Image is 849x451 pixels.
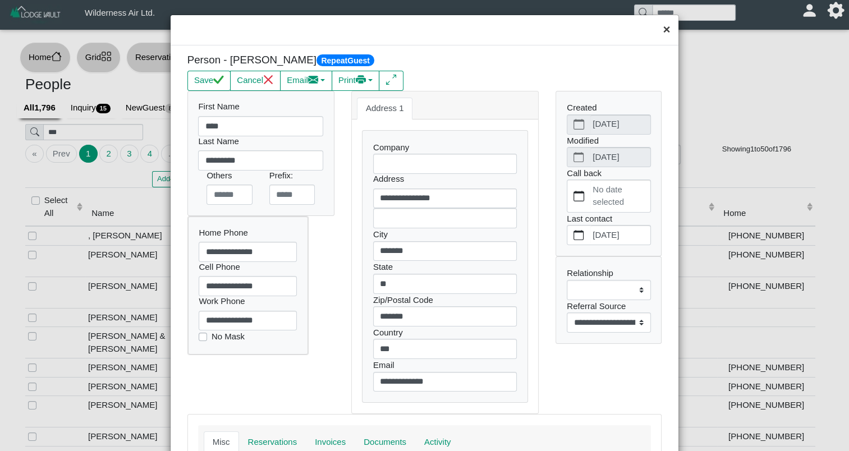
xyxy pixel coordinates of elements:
button: Printprinter fill [332,71,380,91]
h6: Prefix: [269,171,315,181]
svg: x [263,75,274,85]
svg: check [213,75,224,85]
button: Emailenvelope fill [280,71,332,91]
h6: Cell Phone [199,262,297,272]
h6: First Name [198,102,323,112]
button: calendar [567,180,590,211]
svg: calendar [573,191,584,201]
button: Cancelx [230,71,281,91]
svg: printer fill [356,75,366,85]
label: No date selected [590,180,650,211]
div: Company City State Zip/Postal Code Country Email [362,131,527,402]
svg: calendar [573,230,584,241]
h6: Home Phone [199,228,297,238]
button: Savecheck [187,71,231,91]
label: [DATE] [590,225,650,245]
button: arrows angle expand [379,71,403,91]
svg: arrows angle expand [386,75,397,85]
span: RepeatGuest [316,54,375,66]
a: Address 1 [357,98,413,120]
h5: Person - [PERSON_NAME] [187,54,416,67]
button: calendar [567,225,590,245]
h6: Work Phone [199,296,297,306]
h6: Last Name [198,136,323,146]
div: Relationship Referral Source [556,257,661,343]
div: Created Modified Call back Last contact [556,91,661,256]
button: Close [654,15,678,45]
label: No Mask [212,330,245,343]
h6: Address [373,174,517,184]
svg: envelope fill [308,75,319,85]
h6: Others [206,171,252,181]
